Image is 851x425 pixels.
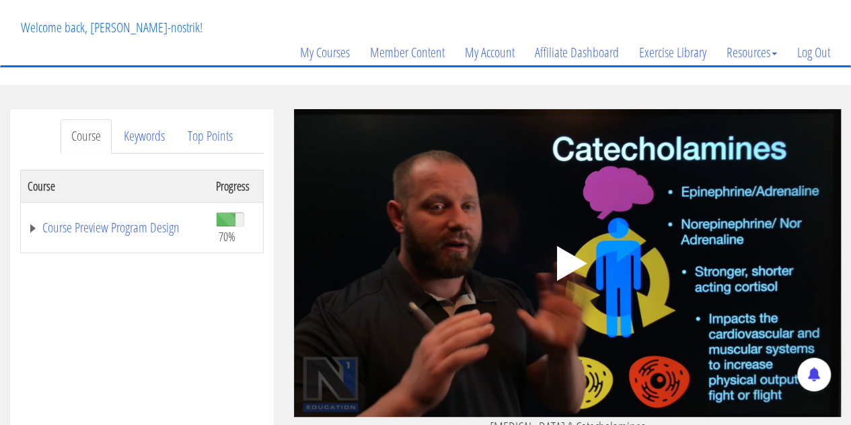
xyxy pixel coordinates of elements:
th: Course [21,170,209,202]
a: My Courses [290,20,360,85]
span: 70% [219,229,235,244]
a: Resources [716,20,787,85]
a: My Account [455,20,525,85]
a: Exercise Library [629,20,716,85]
a: Course Preview Program Design [28,221,202,234]
a: Course [61,119,112,154]
a: Top Points [177,119,244,154]
a: Keywords [113,119,176,154]
a: Member Content [360,20,455,85]
a: Log Out [787,20,840,85]
th: Progress [209,170,263,202]
a: Affiliate Dashboard [525,20,629,85]
p: Welcome back, [PERSON_NAME]-nostrik! [11,1,213,55]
